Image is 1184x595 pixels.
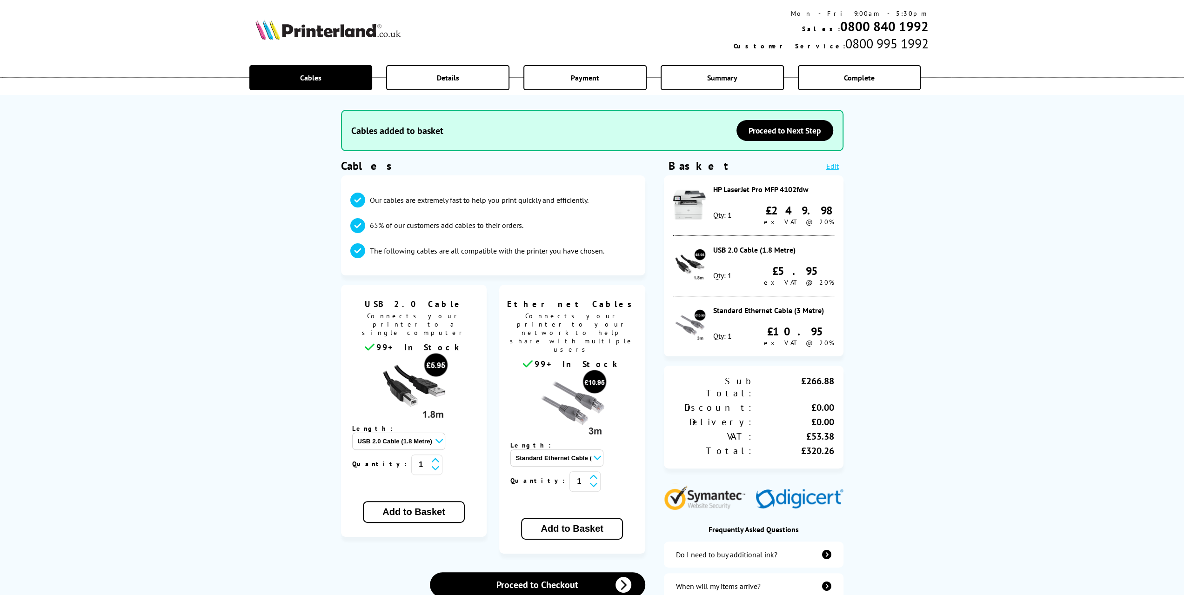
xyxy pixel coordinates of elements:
[754,375,834,399] div: £266.88
[673,401,754,414] div: Discount:
[437,73,459,82] span: Details
[379,353,448,422] img: usb cable
[713,245,834,254] div: USB 2.0 Cable (1.8 Metre)
[535,359,621,369] span: 99+ In Stock
[844,73,875,82] span: Complete
[673,445,754,457] div: Total:
[840,18,929,35] a: 0800 840 1992
[664,483,752,510] img: Symantec Website Security
[351,125,443,137] span: Cables added to basket
[370,195,589,205] p: Our cables are extremely fast to help you print quickly and efficiently.
[537,369,607,439] img: Ethernet cable
[764,339,834,347] span: ex VAT @ 20%
[707,73,737,82] span: Summary
[346,309,482,341] span: Connects your printer to a single computer
[504,309,641,358] span: Connects your printer to your network to help share with multiple users
[764,324,834,339] div: £10.95
[756,489,843,510] img: Digicert
[352,424,402,433] span: Length:
[510,441,560,449] span: Length:
[802,25,840,33] span: Sales:
[571,73,599,82] span: Payment
[341,159,645,173] h1: Cables
[754,401,834,414] div: £0.00
[255,20,401,40] img: Printerland Logo
[734,9,929,18] div: Mon - Fri 9:00am - 5:30pm
[521,518,622,540] button: Add to Basket
[676,550,777,559] div: Do I need to buy additional ink?
[713,210,732,220] div: Qty: 1
[376,342,463,353] span: 99+ In Stock
[673,188,706,221] img: HP LaserJet Pro MFP 4102fdw
[736,120,833,141] a: Proceed to Next Step
[669,159,729,173] div: Basket
[764,218,834,226] span: ex VAT @ 20%
[352,460,411,468] span: Quantity:
[673,430,754,442] div: VAT:
[754,430,834,442] div: £53.38
[764,203,834,218] div: £249.98
[300,73,321,82] span: Cables
[370,220,523,230] p: 65% of our customers add cables to their orders.
[734,42,845,50] span: Customer Service:
[664,542,843,568] a: additional-ink
[749,125,821,136] span: Proceed to Next Step
[370,246,604,256] p: The following cables are all compatible with the printer you have chosen.
[845,35,929,52] span: 0800 995 1992
[673,416,754,428] div: Delivery:
[764,278,834,287] span: ex VAT @ 20%
[713,185,834,194] div: HP LaserJet Pro MFP 4102fdw
[713,306,834,315] div: Standard Ethernet Cable (3 Metre)
[506,299,638,309] span: Ethernet Cables
[363,501,464,523] button: Add to Basket
[673,309,706,342] img: Standard Ethernet Cable (3 Metre)
[826,161,839,171] a: Edit
[676,582,761,591] div: When will my items arrive?
[673,249,706,281] img: USB 2.0 Cable (1.8 Metre)
[713,331,732,341] div: Qty: 1
[673,375,754,399] div: Sub Total:
[764,264,834,278] div: £5.95
[754,416,834,428] div: £0.00
[713,271,732,280] div: Qty: 1
[664,525,843,534] div: Frequently Asked Questions
[348,299,480,309] span: USB 2.0 Cable
[510,476,569,485] span: Quantity:
[754,445,834,457] div: £320.26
